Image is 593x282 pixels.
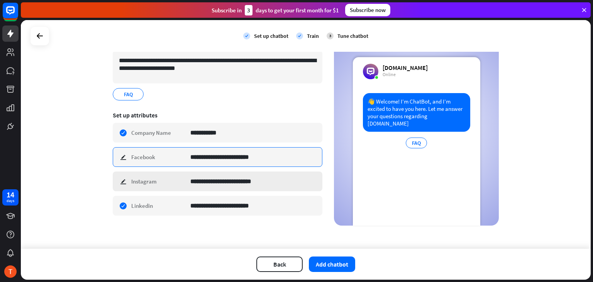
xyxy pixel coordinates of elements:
[212,5,339,15] div: Subscribe in days to get your first month for $1
[383,71,428,78] div: Online
[123,90,134,99] span: FAQ
[345,4,390,16] div: Subscribe now
[383,64,428,71] div: [DOMAIN_NAME]
[406,138,427,148] div: FAQ
[243,32,250,39] i: check
[6,3,29,26] button: Open LiveChat chat widget
[7,198,14,204] div: days
[7,191,14,198] div: 14
[327,32,334,39] div: 3
[309,257,355,272] button: Add chatbot
[363,93,470,132] div: 👋 Welcome! I’m ChatBot, and I’m excited to have you here. Let me answer your questions regarding ...
[337,32,368,39] div: Tune chatbot
[296,32,303,39] i: check
[245,5,252,15] div: 3
[256,257,303,272] button: Back
[2,189,19,206] a: 14 days
[113,111,322,119] div: Set up attributes
[254,32,288,39] div: Set up chatbot
[307,32,319,39] div: Train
